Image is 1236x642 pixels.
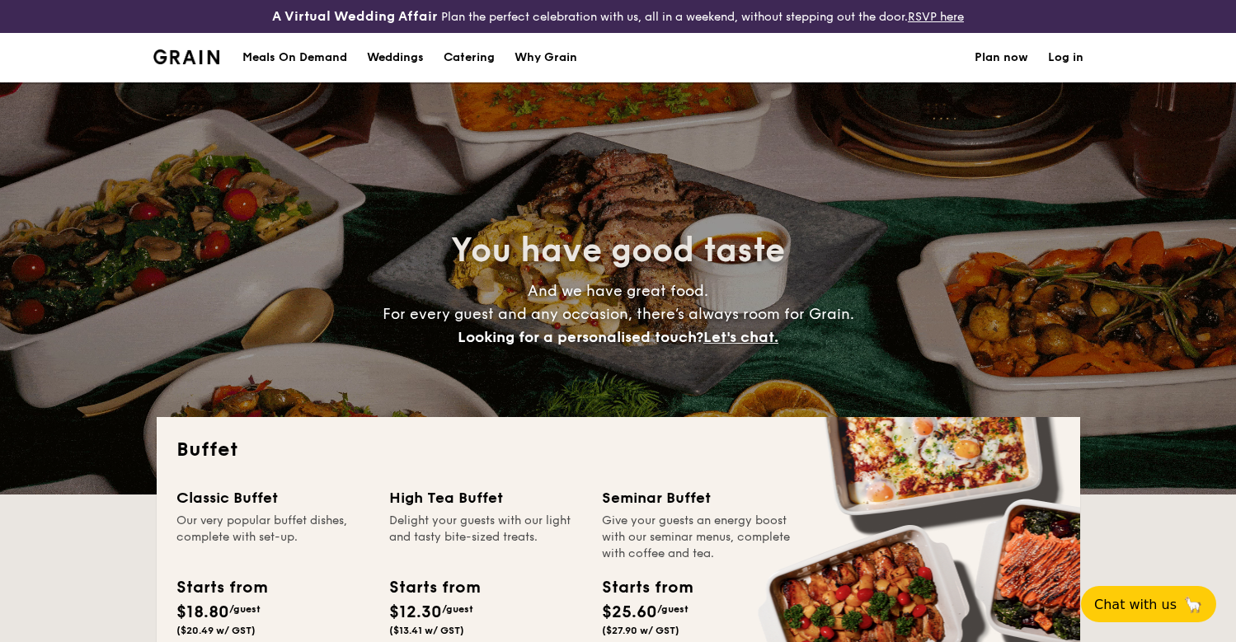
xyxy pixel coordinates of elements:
[602,575,692,600] div: Starts from
[1081,586,1216,622] button: Chat with us🦙
[389,625,464,636] span: ($13.41 w/ GST)
[176,575,266,600] div: Starts from
[153,49,220,64] img: Grain
[602,486,795,509] div: Seminar Buffet
[242,33,347,82] div: Meals On Demand
[176,437,1060,463] h2: Buffet
[602,602,657,622] span: $25.60
[515,33,577,82] div: Why Grain
[434,33,505,82] a: Catering
[389,602,442,622] span: $12.30
[176,486,369,509] div: Classic Buffet
[272,7,438,26] h4: A Virtual Wedding Affair
[383,282,854,346] span: And we have great food. For every guest and any occasion, there’s always room for Grain.
[357,33,434,82] a: Weddings
[703,328,778,346] span: Let's chat.
[657,603,688,615] span: /guest
[908,10,964,24] a: RSVP here
[1183,595,1203,614] span: 🦙
[389,513,582,562] div: Delight your guests with our light and tasty bite-sized treats.
[389,486,582,509] div: High Tea Buffet
[153,49,220,64] a: Logotype
[444,33,495,82] h1: Catering
[229,603,261,615] span: /guest
[602,625,679,636] span: ($27.90 w/ GST)
[176,602,229,622] span: $18.80
[451,231,785,270] span: You have good taste
[458,328,703,346] span: Looking for a personalised touch?
[1094,597,1177,612] span: Chat with us
[367,33,424,82] div: Weddings
[442,603,473,615] span: /guest
[389,575,479,600] div: Starts from
[206,7,1030,26] div: Plan the perfect celebration with us, all in a weekend, without stepping out the door.
[176,513,369,562] div: Our very popular buffet dishes, complete with set-up.
[602,513,795,562] div: Give your guests an energy boost with our seminar menus, complete with coffee and tea.
[1048,33,1083,82] a: Log in
[505,33,587,82] a: Why Grain
[233,33,357,82] a: Meals On Demand
[975,33,1028,82] a: Plan now
[176,625,256,636] span: ($20.49 w/ GST)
